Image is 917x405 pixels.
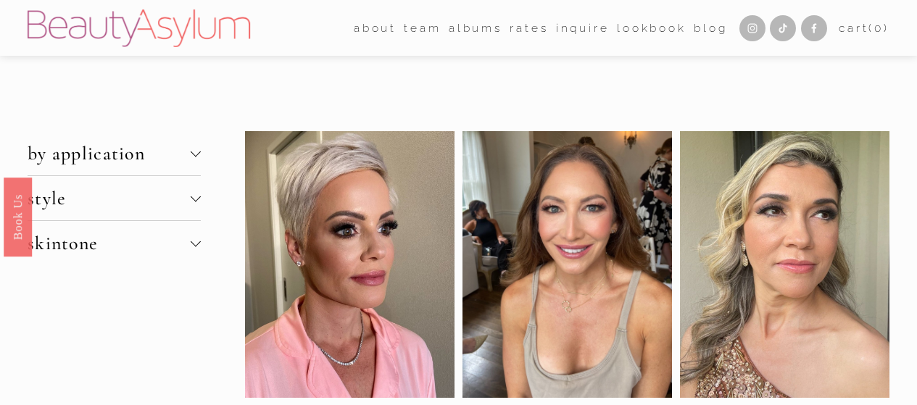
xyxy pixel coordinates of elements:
[839,18,889,38] a: 0 items in cart
[617,17,686,39] a: Lookbook
[874,21,884,35] span: 0
[28,221,201,265] button: skintone
[28,9,250,47] img: Beauty Asylum | Bridal Hair &amp; Makeup Charlotte &amp; Atlanta
[449,17,502,39] a: albums
[868,21,889,35] span: ( )
[801,15,827,41] a: Facebook
[28,131,201,175] button: by application
[404,17,441,39] a: folder dropdown
[28,187,191,209] span: style
[510,17,548,39] a: Rates
[28,142,191,164] span: by application
[354,18,397,38] span: about
[28,232,191,254] span: skintone
[404,18,441,38] span: team
[556,17,610,39] a: Inquire
[4,177,32,256] a: Book Us
[28,176,201,220] button: style
[770,15,796,41] a: TikTok
[739,15,765,41] a: Instagram
[694,17,727,39] a: Blog
[354,17,397,39] a: folder dropdown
